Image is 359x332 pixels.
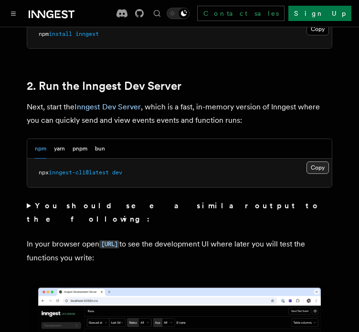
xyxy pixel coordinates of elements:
[288,6,351,21] a: Sign Up
[54,139,65,159] button: yarn
[306,161,329,174] button: Copy
[49,31,72,37] span: install
[27,79,181,93] a: 2. Run the Inngest Dev Server
[39,169,49,176] span: npx
[27,201,320,224] strong: You should see a similar output to the following:
[75,31,99,37] span: inngest
[99,240,119,248] code: [URL]
[8,8,19,19] button: Toggle navigation
[197,6,285,21] a: Contact sales
[49,169,109,176] span: inngest-cli@latest
[27,100,332,127] p: Next, start the , which is a fast, in-memory version of Inngest where you can quickly send and vi...
[306,23,329,35] button: Copy
[99,239,119,248] a: [URL]
[39,31,49,37] span: npm
[27,199,332,226] summary: You should see a similar output to the following:
[151,8,163,19] button: Find something...
[35,139,46,159] button: npm
[167,8,190,19] button: Toggle dark mode
[112,169,122,176] span: dev
[73,139,87,159] button: pnpm
[95,139,105,159] button: bun
[27,237,332,265] p: In your browser open to see the development UI where later you will test the functions you write:
[74,102,141,111] a: Inngest Dev Server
